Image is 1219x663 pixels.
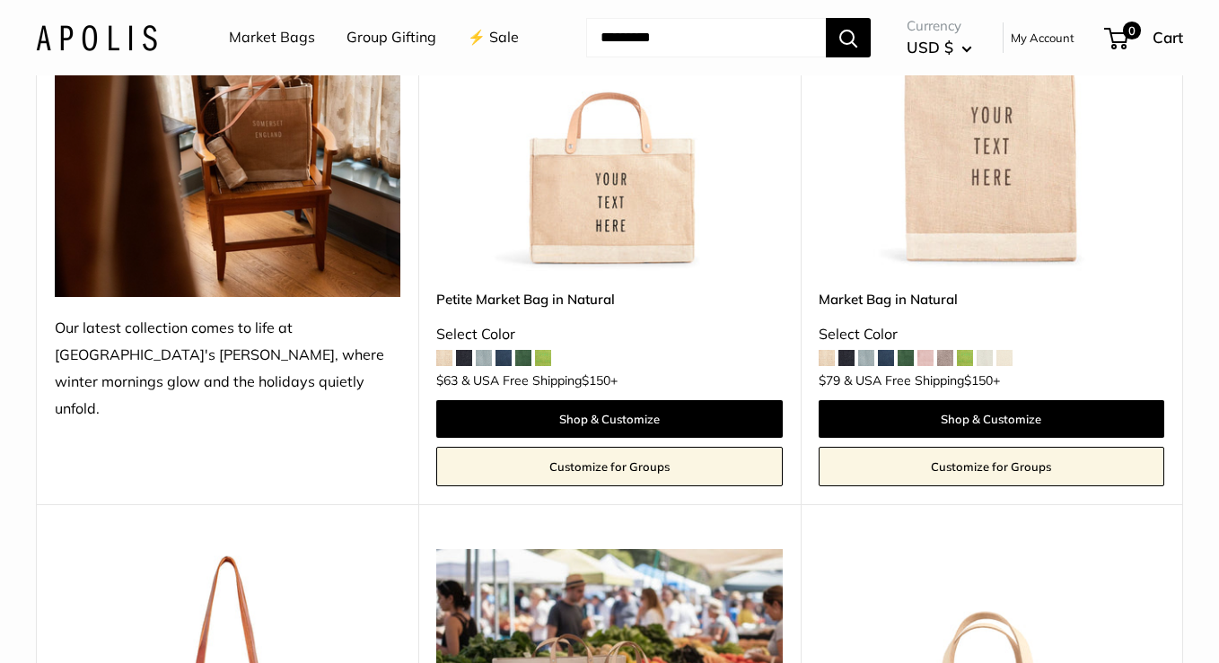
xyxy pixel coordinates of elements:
[1011,27,1074,48] a: My Account
[819,372,840,388] span: $79
[436,447,782,486] a: Customize for Groups
[819,400,1164,438] a: Shop & Customize
[436,321,782,348] div: Select Color
[586,18,826,57] input: Search...
[36,24,157,50] img: Apolis
[55,315,400,423] div: Our latest collection comes to life at [GEOGRAPHIC_DATA]'s [PERSON_NAME], where winter mornings g...
[468,24,519,51] a: ⚡️ Sale
[844,374,1000,387] span: & USA Free Shipping +
[1153,28,1183,47] span: Cart
[436,400,782,438] a: Shop & Customize
[907,13,972,39] span: Currency
[907,38,953,57] span: USD $
[346,24,436,51] a: Group Gifting
[819,289,1164,310] a: Market Bag in Natural
[436,372,458,388] span: $63
[1106,23,1183,52] a: 0 Cart
[907,33,972,62] button: USD $
[964,372,993,388] span: $150
[229,24,315,51] a: Market Bags
[436,289,782,310] a: Petite Market Bag in Natural
[826,18,871,57] button: Search
[1123,22,1141,39] span: 0
[582,372,610,388] span: $150
[819,447,1164,486] a: Customize for Groups
[819,321,1164,348] div: Select Color
[461,374,618,387] span: & USA Free Shipping +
